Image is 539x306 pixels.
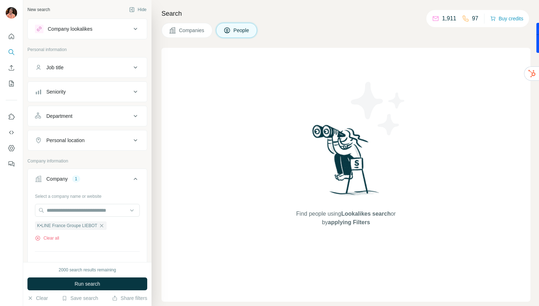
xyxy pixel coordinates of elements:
[112,295,147,302] button: Share filters
[28,83,147,100] button: Seniority
[46,88,66,95] div: Seniority
[346,76,410,141] img: Surfe Illustration - Stars
[46,64,63,71] div: Job title
[37,222,97,229] span: K•LINE France Groupe LIEBOT
[6,46,17,59] button: Search
[27,46,147,53] p: Personal information
[341,211,391,217] span: Lookalikes search
[6,157,17,170] button: Feedback
[161,9,530,19] h4: Search
[328,219,370,225] span: applying Filters
[35,235,59,241] button: Clear all
[35,190,140,200] div: Select a company name or website
[6,7,17,19] img: Avatar
[75,280,100,287] span: Run search
[28,132,147,149] button: Personal location
[179,27,205,34] span: Companies
[72,176,80,182] div: 1
[27,295,48,302] button: Clear
[28,107,147,125] button: Department
[46,137,84,144] div: Personal location
[28,170,147,190] button: Company1
[46,112,72,120] div: Department
[59,267,116,273] div: 2000 search results remaining
[289,210,403,227] span: Find people using or by
[27,277,147,290] button: Run search
[27,158,147,164] p: Company information
[28,59,147,76] button: Job title
[472,14,478,23] p: 97
[124,4,152,15] button: Hide
[6,142,17,155] button: Dashboard
[442,14,456,23] p: 1,911
[6,126,17,139] button: Use Surfe API
[46,175,68,182] div: Company
[6,110,17,123] button: Use Surfe on LinkedIn
[233,27,250,34] span: People
[6,77,17,90] button: My lists
[48,25,92,32] div: Company lookalikes
[490,14,523,24] button: Buy credits
[28,20,147,37] button: Company lookalikes
[62,295,98,302] button: Save search
[35,262,140,268] p: Upload a CSV of company websites.
[27,6,50,13] div: New search
[6,61,17,74] button: Enrich CSV
[309,123,383,202] img: Surfe Illustration - Woman searching with binoculars
[6,30,17,43] button: Quick start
